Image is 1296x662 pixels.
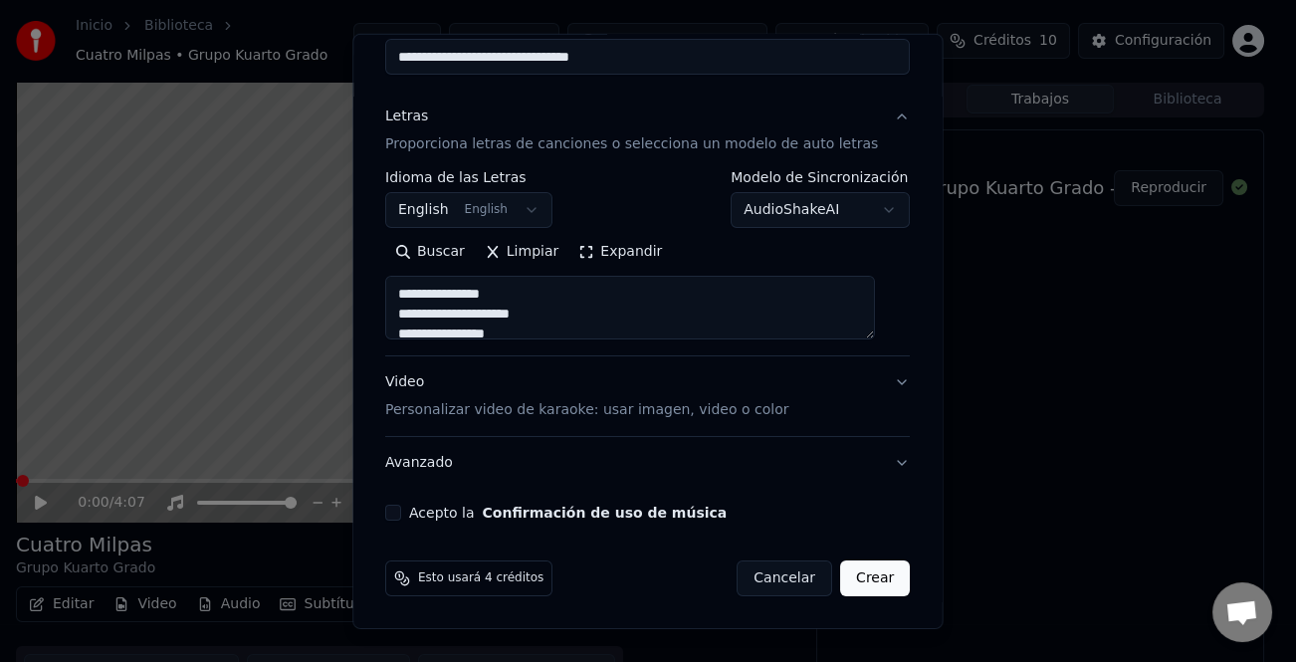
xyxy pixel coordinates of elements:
div: Letras [385,107,428,126]
p: Personalizar video de karaoke: usar imagen, video o color [385,400,788,420]
div: LetrasProporciona letras de canciones o selecciona un modelo de auto letras [385,170,910,355]
button: Acepto la [483,506,728,520]
button: Expandir [569,236,673,268]
button: Limpiar [475,236,568,268]
p: Proporciona letras de canciones o selecciona un modelo de auto letras [385,134,878,154]
span: Esto usará 4 créditos [418,570,543,586]
button: Crear [840,560,910,596]
button: LetrasProporciona letras de canciones o selecciona un modelo de auto letras [385,91,910,170]
label: Acepto la [409,506,727,520]
button: Buscar [385,236,475,268]
button: Cancelar [738,560,833,596]
button: Avanzado [385,437,910,489]
label: Modelo de Sincronización [732,170,911,184]
div: Video [385,372,788,420]
button: VideoPersonalizar video de karaoke: usar imagen, video o color [385,356,910,436]
label: Idioma de las Letras [385,170,552,184]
